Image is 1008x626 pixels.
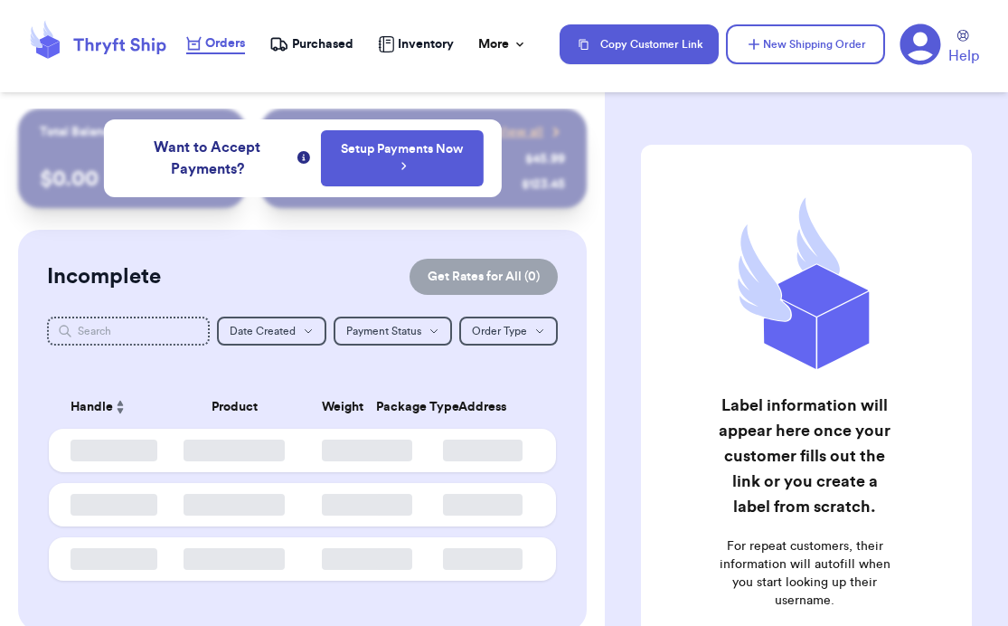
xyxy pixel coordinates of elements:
[378,35,454,53] a: Inventory
[459,317,558,346] button: Order Type
[948,30,979,67] a: Help
[47,262,161,291] h2: Incomplete
[292,35,353,53] span: Purchased
[71,398,113,417] span: Handle
[715,537,894,610] p: For repeat customers, their information will autofill when you start looking up their username.
[47,317,210,346] input: Search
[40,165,224,194] p: $ 0.00
[186,34,245,54] a: Orders
[497,123,543,141] span: View all
[113,396,127,418] button: Sort ascending
[205,34,245,52] span: Orders
[497,123,565,141] a: View all
[334,317,452,346] button: Payment Status
[321,130,484,186] button: Setup Payments Now
[311,385,365,429] th: Weight
[158,385,311,429] th: Product
[715,393,894,519] h2: Label information will appear here once your customer fills out the link or you create a label fr...
[419,385,556,429] th: Address
[478,35,527,53] div: More
[472,326,527,337] span: Order Type
[269,35,353,53] a: Purchased
[522,175,565,194] div: $ 123.45
[346,326,421,337] span: Payment Status
[230,326,296,337] span: Date Created
[398,35,454,53] span: Inventory
[726,24,885,64] button: New Shipping Order
[560,24,719,64] button: Copy Customer Link
[40,123,118,141] p: Total Balance
[365,385,419,429] th: Package Type
[340,140,465,176] a: Setup Payments Now
[410,259,558,295] button: Get Rates for All (0)
[525,150,565,168] div: $ 45.99
[121,137,293,180] span: Want to Accept Payments?
[217,317,326,346] button: Date Created
[948,45,979,67] span: Help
